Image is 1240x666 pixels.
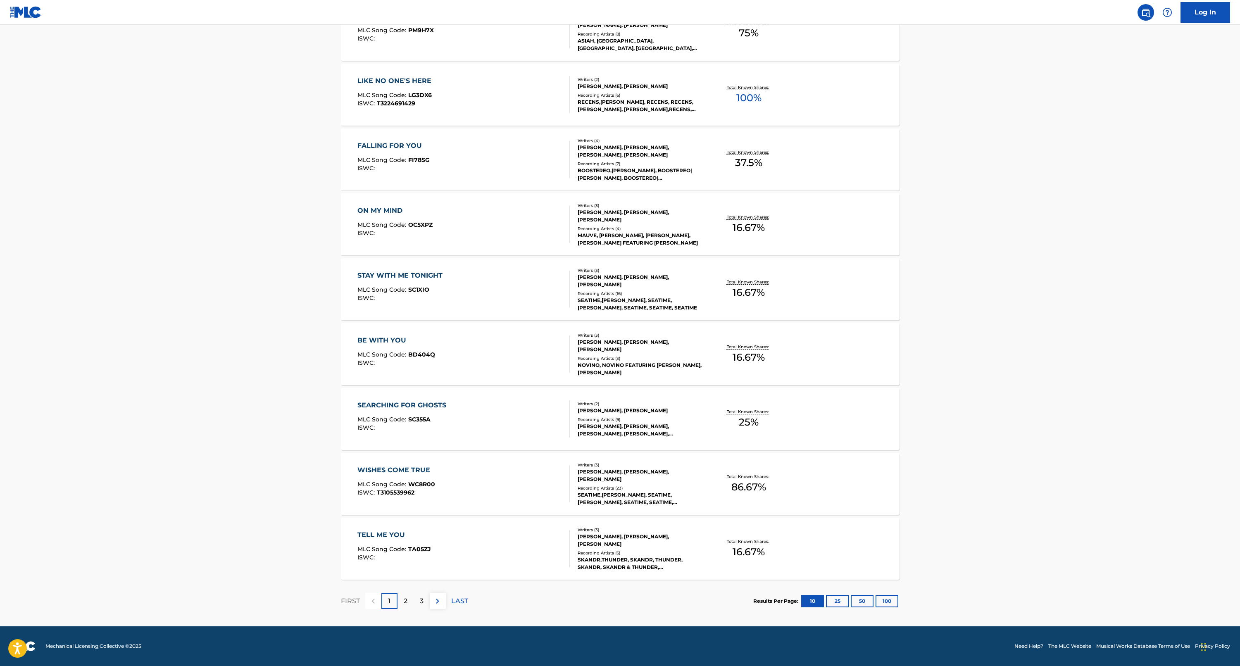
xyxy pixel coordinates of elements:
[578,468,702,483] div: [PERSON_NAME], [PERSON_NAME], [PERSON_NAME]
[341,596,360,606] p: FIRST
[341,323,900,385] a: BE WITH YOUMLC Song Code:BD404QISWC:Writers (3)[PERSON_NAME], [PERSON_NAME], [PERSON_NAME]Recordi...
[801,595,824,607] button: 10
[357,164,377,172] span: ISWC :
[578,232,702,247] div: MAUVE, [PERSON_NAME], [PERSON_NAME], [PERSON_NAME] FEATURING [PERSON_NAME]
[578,209,702,224] div: [PERSON_NAME], [PERSON_NAME], [PERSON_NAME]
[357,286,408,293] span: MLC Song Code :
[1199,626,1240,666] div: Chat-Widget
[357,91,408,99] span: MLC Song Code :
[727,473,771,480] p: Total Known Shares:
[739,415,759,430] span: 25 %
[733,285,765,300] span: 16.67 %
[578,83,702,90] div: [PERSON_NAME], [PERSON_NAME]
[578,550,702,556] div: Recording Artists ( 6 )
[357,76,436,86] div: LIKE NO ONE'S HERE
[451,596,468,606] p: LAST
[733,545,765,559] span: 16.67 %
[578,491,702,506] div: SEATIME,[PERSON_NAME], SEATIME,[PERSON_NAME], SEATIME, SEATIME,[PERSON_NAME], SEATIME
[357,359,377,366] span: ISWC :
[578,76,702,83] div: Writers ( 2 )
[357,206,433,216] div: ON MY MIND
[1014,642,1043,650] a: Need Help?
[357,465,435,475] div: WISHES COME TRUE
[377,100,415,107] span: T3224691429
[735,155,762,170] span: 37.5 %
[578,401,702,407] div: Writers ( 2 )
[1096,642,1190,650] a: Musical Works Database Terms of Use
[727,214,771,220] p: Total Known Shares:
[578,533,702,548] div: [PERSON_NAME], [PERSON_NAME], [PERSON_NAME]
[357,35,377,42] span: ISWC :
[578,290,702,297] div: Recording Artists ( 16 )
[739,26,759,40] span: 75 %
[341,453,900,515] a: WISHES COME TRUEMLC Song Code:WC8R00ISWC:T3105539962Writers (3)[PERSON_NAME], [PERSON_NAME], [PER...
[578,362,702,376] div: NOVINO, NOVINO FEATURING [PERSON_NAME], [PERSON_NAME]
[357,229,377,237] span: ISWC :
[578,161,702,167] div: Recording Artists ( 7 )
[357,294,377,302] span: ISWC :
[578,37,702,52] div: ASIAH, [GEOGRAPHIC_DATA], [GEOGRAPHIC_DATA], [GEOGRAPHIC_DATA], [GEOGRAPHIC_DATA]
[727,344,771,350] p: Total Known Shares:
[1048,642,1091,650] a: The MLC Website
[826,595,849,607] button: 25
[733,350,765,365] span: 16.67 %
[727,84,771,90] p: Total Known Shares:
[377,489,414,496] span: T3105539962
[727,538,771,545] p: Total Known Shares:
[578,556,702,571] div: SKANDR,THUNDER, SKANDR, THUNDER, SKANDR, SKANDR & THUNDER, SKANDR;THUNDER
[727,279,771,285] p: Total Known Shares:
[578,338,702,353] div: [PERSON_NAME], [PERSON_NAME], [PERSON_NAME]
[357,530,431,540] div: TELL ME YOU
[578,226,702,232] div: Recording Artists ( 4 )
[1201,635,1206,659] div: Ziehen
[408,26,434,34] span: PM9H7X
[341,258,900,320] a: STAY WITH ME TONIGHTMLC Song Code:SC1XIOISWC:Writers (3)[PERSON_NAME], [PERSON_NAME], [PERSON_NAM...
[1159,4,1176,21] div: Help
[578,267,702,274] div: Writers ( 3 )
[578,423,702,438] div: [PERSON_NAME], [PERSON_NAME], [PERSON_NAME], [PERSON_NAME], [PERSON_NAME]
[357,424,377,431] span: ISWC :
[357,221,408,228] span: MLC Song Code :
[1162,7,1172,17] img: help
[341,64,900,126] a: LIKE NO ONE'S HEREMLC Song Code:LG3DX6ISWC:T3224691429Writers (2)[PERSON_NAME], [PERSON_NAME]Reco...
[408,545,431,553] span: TA05ZJ
[408,416,431,423] span: SC355A
[357,554,377,561] span: ISWC :
[578,138,702,144] div: Writers ( 4 )
[753,597,800,605] p: Results Per Page:
[851,595,873,607] button: 50
[10,641,36,651] img: logo
[357,26,408,34] span: MLC Song Code :
[578,98,702,113] div: RECENS,[PERSON_NAME], RECENS, RECENS, [PERSON_NAME], [PERSON_NAME],RECENS, RECENS, [PERSON_NAME]
[1138,4,1154,21] a: Public Search
[357,489,377,496] span: ISWC :
[357,416,408,423] span: MLC Song Code :
[357,480,408,488] span: MLC Song Code :
[1199,626,1240,666] iframe: Chat Widget
[357,141,430,151] div: FALLING FOR YOU
[736,90,762,105] span: 100 %
[10,6,42,18] img: MLC Logo
[578,92,702,98] div: Recording Artists ( 6 )
[433,596,443,606] img: right
[731,480,766,495] span: 86.67 %
[408,221,433,228] span: OC5XPZ
[578,527,702,533] div: Writers ( 3 )
[578,274,702,288] div: [PERSON_NAME], [PERSON_NAME], [PERSON_NAME]
[578,462,702,468] div: Writers ( 3 )
[578,485,702,491] div: Recording Artists ( 23 )
[733,220,765,235] span: 16.67 %
[408,351,435,358] span: BD404Q
[727,149,771,155] p: Total Known Shares:
[357,156,408,164] span: MLC Song Code :
[1180,2,1230,23] a: Log In
[357,335,435,345] div: BE WITH YOU
[357,545,408,553] span: MLC Song Code :
[578,355,702,362] div: Recording Artists ( 3 )
[408,480,435,488] span: WC8R00
[404,596,407,606] p: 2
[341,518,900,580] a: TELL ME YOUMLC Song Code:TA05ZJISWC:Writers (3)[PERSON_NAME], [PERSON_NAME], [PERSON_NAME]Recordi...
[341,128,900,190] a: FALLING FOR YOUMLC Song Code:FI78SGISWC:Writers (4)[PERSON_NAME], [PERSON_NAME], [PERSON_NAME], [...
[357,400,450,410] div: SEARCHING FOR GHOSTS
[1195,642,1230,650] a: Privacy Policy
